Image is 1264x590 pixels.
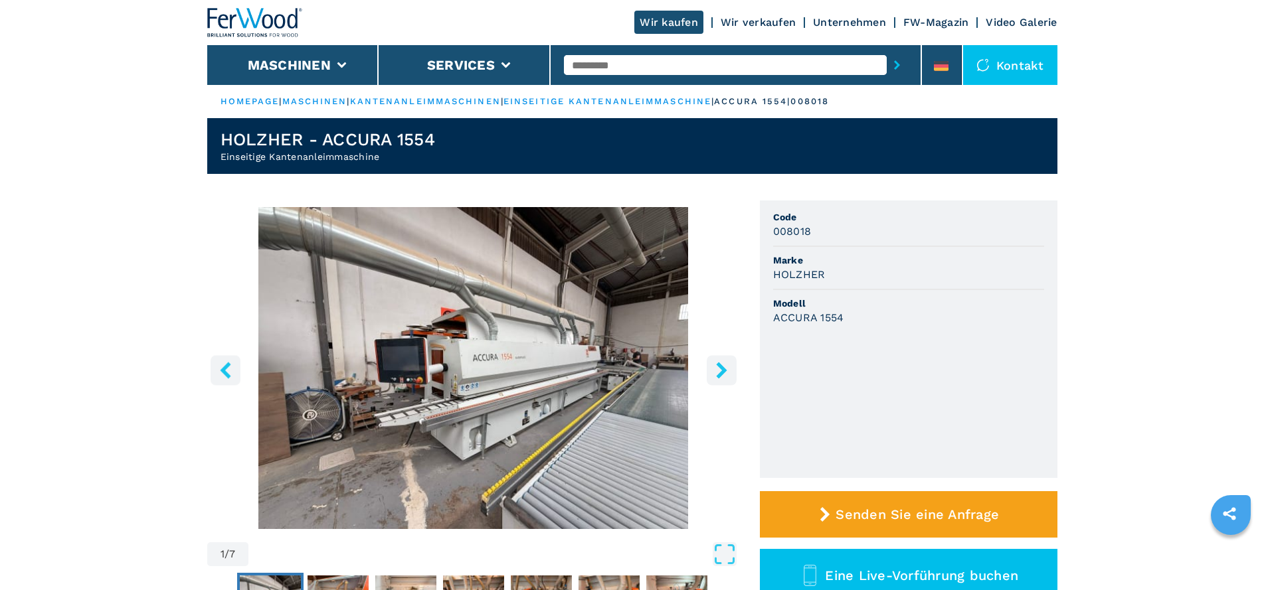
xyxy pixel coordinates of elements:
[225,549,229,559] span: /
[773,267,826,282] h3: HOLZHER
[350,96,501,106] a: kantenanleimmaschinen
[221,129,435,150] h1: HOLZHER - ACCURA 1554
[773,224,812,239] h3: 008018
[282,96,347,106] a: maschinen
[887,50,907,80] button: submit-button
[248,57,331,73] button: Maschinen
[503,96,711,106] a: einseitige kantenanleimmaschine
[221,96,280,106] a: HOMEPAGE
[903,16,969,29] a: FW-Magazin
[1213,497,1246,530] a: sharethis
[963,45,1057,85] div: Kontakt
[347,96,349,106] span: |
[279,96,282,106] span: |
[773,310,844,325] h3: ACCURA 1554
[836,506,999,522] span: Senden Sie eine Anfrage
[252,542,736,566] button: Open Fullscreen
[211,355,240,385] button: left-button
[221,150,435,163] h2: Einseitige Kantenanleimmaschine
[790,96,829,108] p: 008018
[229,549,235,559] span: 7
[986,16,1057,29] a: Video Galerie
[825,567,1018,583] span: Eine Live-Vorführung buchen
[976,58,990,72] img: Kontakt
[1208,530,1254,580] iframe: Chat
[221,549,225,559] span: 1
[634,11,703,34] a: Wir kaufen
[711,96,714,106] span: |
[207,207,740,529] div: Go to Slide 1
[773,254,1044,267] span: Marke
[760,491,1057,538] button: Senden Sie eine Anfrage
[501,96,503,106] span: |
[773,297,1044,310] span: Modell
[427,57,495,73] button: Services
[721,16,796,29] a: Wir verkaufen
[207,8,303,37] img: Ferwood
[813,16,886,29] a: Unternehmen
[714,96,790,108] p: accura 1554 |
[707,355,737,385] button: right-button
[773,210,1044,224] span: Code
[207,207,740,529] img: Einseitige Kantenanleimmaschine HOLZHER ACCURA 1554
